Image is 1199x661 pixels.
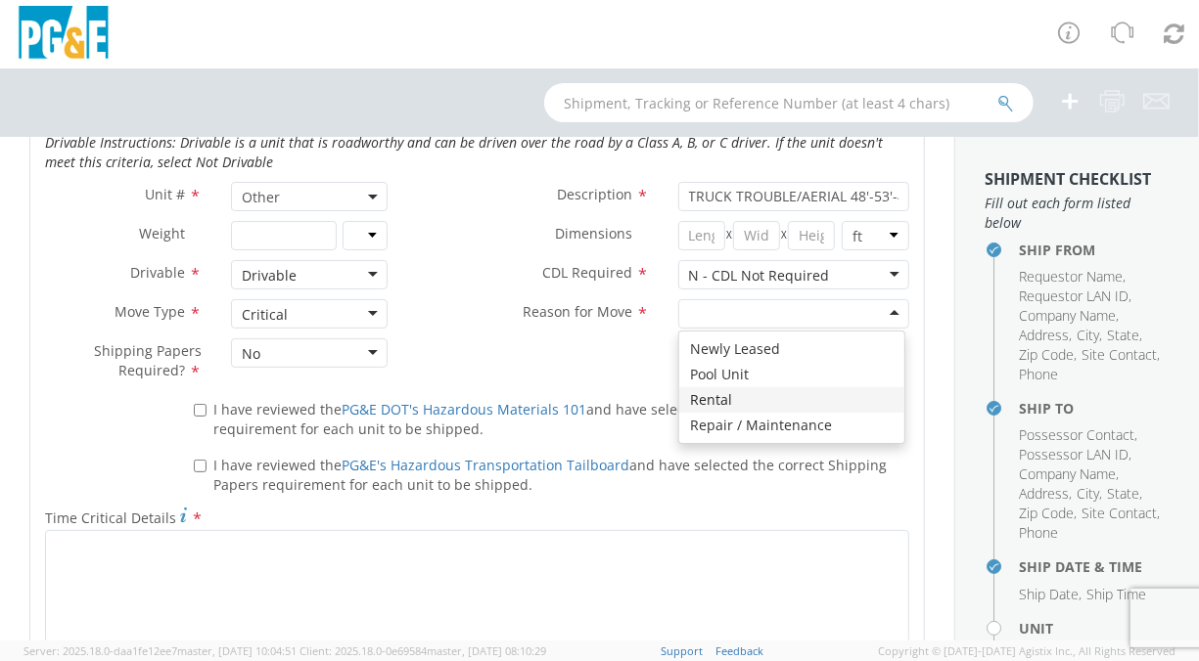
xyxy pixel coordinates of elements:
span: Other [231,182,388,211]
span: Phone [1019,523,1058,542]
a: PG&E's Hazardous Transportation Tailboard [342,456,629,474]
li: , [1077,326,1102,345]
li: , [1019,326,1072,345]
li: , [1019,504,1077,523]
div: N - CDL Not Required [689,266,830,286]
span: Other [242,188,377,206]
h4: Ship Date & Time [1019,559,1170,574]
span: Site Contact [1082,345,1157,364]
span: I have reviewed the and have selected the correct Shipping Paper requirement for each unit to be ... [213,400,886,438]
span: Shipping Papers Required? [94,341,202,379]
span: Company Name [1019,306,1116,325]
div: Critical [242,305,288,325]
a: PG&E DOT's Hazardous Materials 101 [342,400,586,419]
span: Move Type [115,302,185,321]
div: Rental [679,387,904,413]
li: , [1019,306,1119,326]
input: I have reviewed thePG&E DOT's Hazardous Materials 101and have selected the correct Shipping Paper... [194,404,207,417]
input: Height [788,221,835,250]
span: Dimensions [555,224,632,242]
span: Address [1019,484,1069,503]
span: Client: 2025.18.0-0e69584 [300,643,546,658]
span: City [1077,484,1099,503]
span: CDL Required [542,263,632,282]
span: X [780,221,788,250]
span: Fill out each form listed below [985,194,1170,233]
span: I have reviewed the and have selected the correct Shipping Papers requirement for each unit to be... [213,456,887,494]
img: pge-logo-06675f144f4cfa6a6814.png [15,6,113,64]
span: State [1107,484,1139,503]
input: Width [733,221,780,250]
input: I have reviewed thePG&E's Hazardous Transportation Tailboardand have selected the correct Shippin... [194,460,207,472]
span: Description [557,185,632,203]
li: , [1077,484,1102,504]
span: Site Contact [1082,504,1157,522]
li: , [1019,286,1131,306]
span: Unit # [145,185,185,203]
span: Reason for Move [523,302,632,321]
div: Drivable [242,266,297,286]
span: Drivable [130,263,185,282]
input: Length [678,221,725,250]
span: Ship Time [1086,585,1146,603]
span: Server: 2025.18.0-daa1fe12ee7 [23,643,297,658]
span: Ship Date [1019,585,1079,603]
span: Phone [1019,365,1058,383]
a: Support [661,643,703,658]
li: , [1019,585,1082,604]
span: Possessor LAN ID [1019,445,1129,463]
span: State [1107,326,1139,344]
span: master, [DATE] 08:10:29 [427,643,546,658]
li: , [1019,484,1072,504]
li: , [1019,425,1137,445]
span: Address [1019,326,1069,344]
span: Requestor Name [1019,267,1123,286]
h4: Ship To [1019,401,1170,416]
span: City [1077,326,1099,344]
span: X [725,221,733,250]
h4: Unit [1019,621,1170,636]
span: Requestor LAN ID [1019,286,1129,305]
li: , [1082,504,1160,523]
li: , [1107,484,1142,504]
span: Possessor Contact [1019,425,1134,444]
a: Feedback [715,643,763,658]
div: Pool Unit [679,362,904,387]
strong: Shipment Checklist [985,168,1151,190]
span: Zip Code [1019,345,1074,364]
span: Copyright © [DATE]-[DATE] Agistix Inc., All Rights Reserved [878,643,1176,659]
span: Time Critical Details [45,508,176,527]
li: , [1019,464,1119,484]
li: , [1082,345,1160,365]
li: , [1019,267,1126,286]
span: Zip Code [1019,504,1074,522]
div: Repair / Maintenance [679,413,904,438]
h4: Ship From [1019,242,1170,257]
div: Newly Leased [679,336,904,362]
li: , [1019,345,1077,365]
input: Shipment, Tracking or Reference Number (at least 4 chars) [544,83,1034,122]
li: , [1019,445,1131,464]
li: , [1107,326,1142,345]
span: Company Name [1019,464,1116,483]
i: Drivable Instructions: Drivable is a unit that is roadworthy and can be driven over the road by a... [45,133,883,171]
span: master, [DATE] 10:04:51 [177,643,297,658]
span: Weight [139,224,185,242]
div: No [242,344,260,364]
